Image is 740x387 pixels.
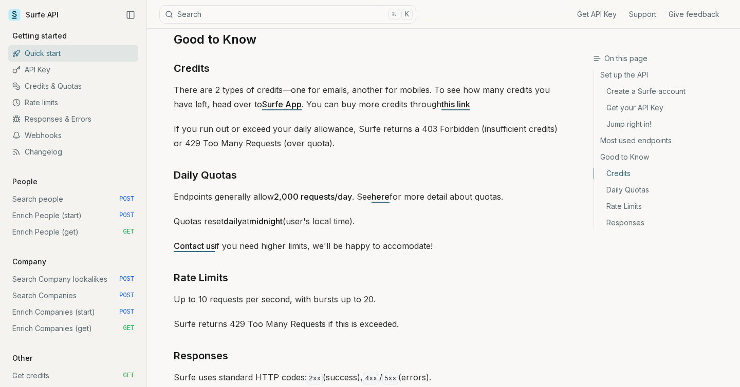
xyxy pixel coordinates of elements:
a: Enrich Companies (start) POST [8,304,138,320]
p: People [8,177,42,187]
a: Responses [174,347,228,364]
a: Support [629,9,656,20]
p: Quotas reset at (user's local time). [174,214,566,228]
a: Rate Limits [594,198,732,215]
span: POST [119,195,134,203]
a: Surfe App [262,99,302,109]
a: Search Company lookalikes POST [8,271,138,287]
a: Create a Surfe account [594,83,732,100]
a: Rate limits [8,94,138,111]
code: 2xx [307,373,323,384]
a: Credits [174,60,210,76]
a: Give feedback [669,9,719,20]
p: Surfe uses standard HTTP codes: (success), / (errors). [174,370,566,386]
span: POST [119,211,134,220]
a: Daily Quotas [174,167,237,183]
a: Good to Know [174,31,256,48]
a: Webhooks [8,127,138,144]
a: Jump right in! [594,116,732,132]
a: Quick start [8,45,138,62]
a: Rate Limits [174,269,228,286]
a: Good to Know [594,149,732,165]
a: Credits [594,165,732,182]
strong: midnight [249,216,283,226]
kbd: ⌘ [388,9,400,20]
a: here [372,191,390,202]
a: Set up the API [594,70,732,83]
button: Collapse Sidebar [123,7,138,23]
p: Company [8,257,50,267]
a: Get credits GET [8,367,138,384]
h3: On this page [593,53,732,64]
a: Search Companies POST [8,287,138,304]
button: Search⌘K [159,5,416,24]
strong: daily [224,216,242,226]
p: If you run out or exceed your daily allowance, Surfe returns a 403 Forbidden (insufficient credit... [174,122,566,150]
a: Changelog [8,144,138,160]
strong: 2,000 requests/day [274,191,352,202]
span: POST [119,275,134,283]
p: There are 2 types of credits—one for emails, another for mobiles. To see how many credits you hav... [174,83,566,111]
a: Daily Quotas [594,182,732,198]
kbd: K [401,9,413,20]
p: Other [8,353,36,363]
a: Get API Key [577,9,617,20]
a: Credits & Quotas [8,78,138,94]
a: Most used endpoints [594,132,732,149]
span: GET [123,372,134,380]
a: this link [441,99,470,109]
p: Up to 10 requests per second, with bursts up to 20. [174,292,566,306]
p: Endpoints generally allow . See for more detail about quotas. [174,189,566,204]
span: GET [123,324,134,333]
p: Getting started [8,31,71,41]
a: Surfe API [8,7,59,23]
a: Enrich People (get) GET [8,224,138,240]
a: Responses & Errors [8,111,138,127]
a: API Key [8,62,138,78]
a: Contact us [174,241,215,251]
p: if you need higher limits, we'll be happy to accomodate! [174,239,566,253]
a: Responses [594,215,732,228]
code: 5xx [382,373,398,384]
p: Surfe returns 429 Too Many Requests if this is exceeded. [174,317,566,331]
code: 4xx [363,373,379,384]
a: Enrich Companies (get) GET [8,320,138,337]
span: POST [119,308,134,316]
a: Search people POST [8,191,138,207]
span: POST [119,292,134,300]
a: Get your API Key [594,100,732,116]
span: GET [123,228,134,236]
a: Enrich People (start) POST [8,207,138,224]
